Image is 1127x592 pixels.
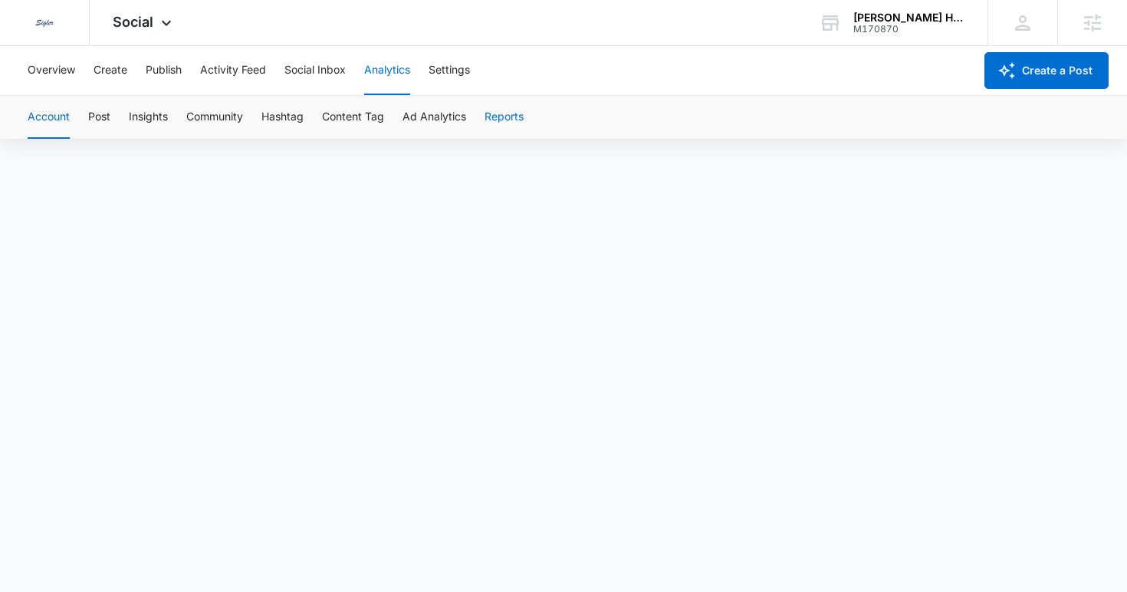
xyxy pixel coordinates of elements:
button: Account [28,96,70,139]
button: Community [186,96,243,139]
button: Insights [129,96,168,139]
button: Content Tag [322,96,384,139]
button: Overview [28,46,75,95]
button: Create a Post [984,52,1109,89]
button: Reports [485,96,524,139]
button: Post [88,96,110,139]
img: Sigler Corporate [31,9,58,37]
button: Ad Analytics [402,96,466,139]
button: Activity Feed [200,46,266,95]
span: Social [113,14,153,30]
button: Create [94,46,127,95]
button: Social Inbox [284,46,346,95]
button: Analytics [364,46,410,95]
button: Settings [429,46,470,95]
div: account id [853,24,965,35]
button: Publish [146,46,182,95]
button: Hashtag [261,96,304,139]
div: account name [853,12,965,24]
